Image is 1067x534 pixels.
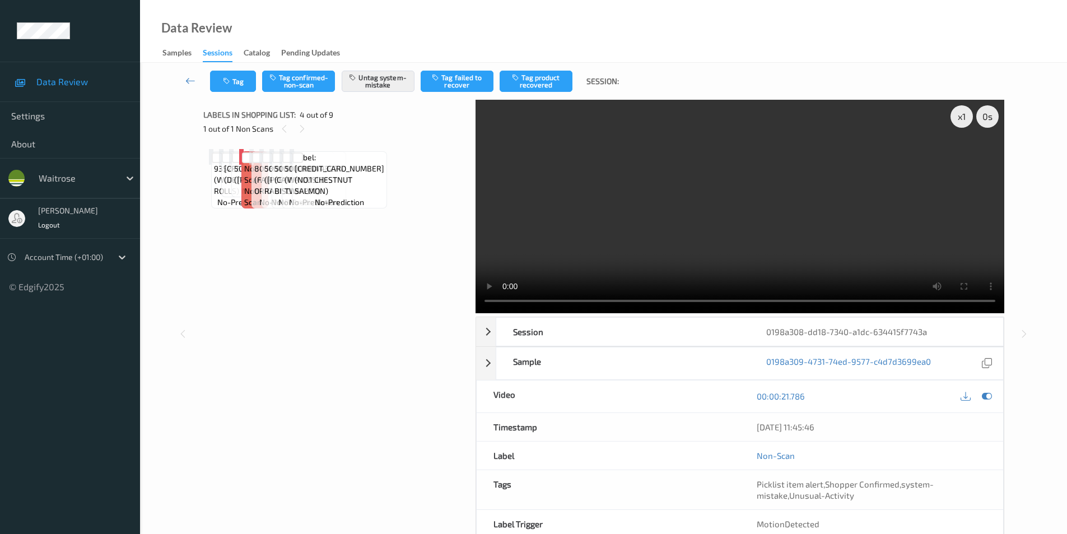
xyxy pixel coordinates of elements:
span: no-prediction [315,197,364,208]
span: system-mistake [757,479,934,500]
div: Video [477,380,740,412]
span: Label: 9352369001312 (WGAC MEGA ROLLS) [214,152,270,197]
div: Samples [162,47,192,61]
button: Tag [210,71,256,92]
div: Session [496,318,749,346]
span: Label: 5000169443224 (WR CP SLD TWN POT) [285,152,343,197]
span: Labels in shopping list: [203,109,296,120]
span: Unusual-Activity [789,490,854,500]
span: Label: 5000169613368 ([PERSON_NAME]) [234,152,300,185]
span: 4 out of 9 [300,109,333,120]
span: no-prediction [217,197,267,208]
span: Session: [586,76,619,87]
div: 0 s [976,105,999,128]
div: x 1 [950,105,973,128]
a: Samples [162,45,203,61]
span: Picklist item alert [757,479,823,489]
span: Label: 5000168001098 (CARRS WATER BISCUITS) [274,152,332,197]
a: 0198a309-4731-74ed-9577-c4d7d3699ea0 [766,356,931,371]
div: Sessions [203,47,232,62]
div: 1 out of 1 Non Scans [203,122,468,136]
div: Data Review [161,22,232,34]
div: Pending Updates [281,47,340,61]
span: no-prediction [271,197,320,208]
span: no-prediction [289,197,338,208]
span: Label: 5000169030301 ([PERSON_NAME] RADISH) [264,152,327,197]
button: Tag product recovered [500,71,572,92]
a: Catalog [244,45,281,61]
div: 0198a308-dd18-7340-a1dc-634415f7743a [749,318,1003,346]
span: Label: [CREDIT_CARD_NUMBER] (NO.1 CHESTNUT SALMON) [295,152,384,197]
a: Pending Updates [281,45,351,61]
div: Timestamp [477,413,740,441]
span: Label: [CREDIT_CARD_NUMBER] (DETTOL PET SANITISER) [224,152,314,185]
span: no-prediction [278,197,328,208]
div: [DATE] 11:45:46 [757,421,986,433]
div: Session0198a308-dd18-7340-a1dc-634415f7743a [476,317,1004,346]
div: Sample [496,347,749,379]
a: Sessions [203,45,244,62]
div: Sample0198a309-4731-74ed-9577-c4d7d3699ea0 [476,347,1004,380]
span: Shopper Confirmed [825,479,900,489]
span: Label: 8006540994269 (FAIRY HDW ORIG 320ML) [254,152,314,197]
button: Untag system-mistake [342,71,414,92]
a: Non-Scan [757,450,795,461]
div: Catalog [244,47,270,61]
button: Tag failed to recover [421,71,493,92]
div: Tags [477,470,740,509]
div: Label [477,442,740,470]
span: non-scan [244,185,265,208]
a: 00:00:21.786 [757,391,805,402]
span: Label: Non-Scan [244,152,265,185]
button: Tag confirmed-non-scan [262,71,335,92]
span: no-prediction [259,197,309,208]
span: , , , [757,479,934,500]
